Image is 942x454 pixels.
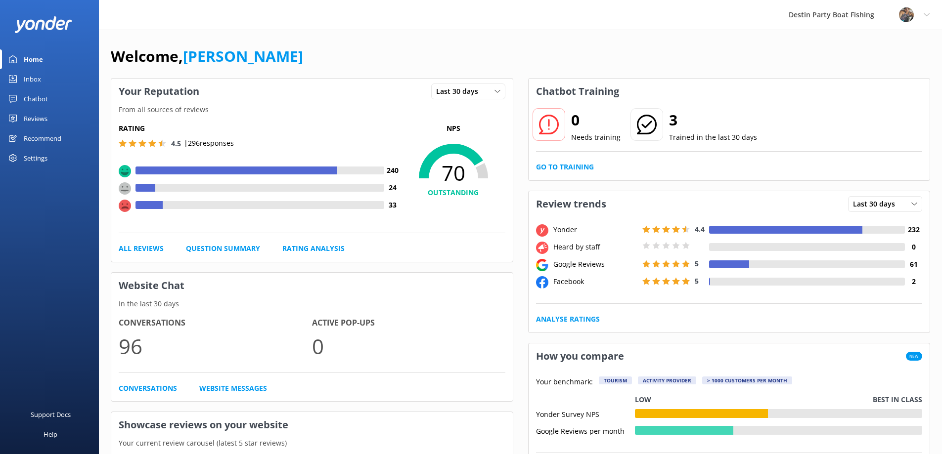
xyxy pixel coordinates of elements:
h4: 240 [384,165,402,176]
p: Low [635,394,651,405]
span: 5 [695,259,699,268]
div: Tourism [599,376,632,384]
h5: Rating [119,123,402,134]
h4: OUTSTANDING [402,187,505,198]
p: Your current review carousel (latest 5 star reviews) [111,438,513,449]
div: Heard by staff [551,242,640,252]
a: Go to Training [536,162,594,172]
h4: 61 [905,259,922,270]
h4: Active Pop-ups [312,317,505,330]
h3: Chatbot Training [529,79,627,104]
div: Inbox [24,69,41,89]
p: In the last 30 days [111,298,513,309]
div: Yonder [551,224,640,235]
h3: How you compare [529,343,631,369]
p: Trained in the last 30 days [669,132,757,143]
span: New [906,352,922,361]
div: Activity Provider [638,376,696,384]
h4: 0 [905,242,922,252]
div: Help [44,424,57,444]
p: From all sources of reviews [111,104,513,115]
div: Facebook [551,276,640,287]
a: Analyse Ratings [536,314,600,325]
a: Rating Analysis [282,243,345,254]
p: | 296 responses [184,138,234,149]
h3: Your Reputation [111,79,207,104]
h3: Review trends [529,191,614,217]
span: 4.5 [171,139,181,148]
h1: Welcome, [111,44,303,68]
p: NPS [402,123,505,134]
h4: 24 [384,182,402,193]
h4: 33 [384,200,402,210]
span: 70 [402,161,505,185]
p: Your benchmark: [536,376,593,388]
div: Home [24,49,43,69]
h3: Showcase reviews on your website [111,412,513,438]
h2: 3 [669,108,757,132]
a: All Reviews [119,243,164,254]
h4: 2 [905,276,922,287]
div: > 1000 customers per month [702,376,792,384]
a: [PERSON_NAME] [183,46,303,66]
div: Chatbot [24,89,48,109]
div: Yonder Survey NPS [536,409,635,418]
div: Settings [24,148,47,168]
span: 4.4 [695,224,705,234]
a: Website Messages [199,383,267,394]
div: Google Reviews [551,259,640,270]
img: 250-1666038197.jpg [899,7,914,22]
h4: 232 [905,224,922,235]
div: Google Reviews per month [536,426,635,435]
p: Best in class [873,394,922,405]
h3: Website Chat [111,273,513,298]
a: Conversations [119,383,177,394]
p: 96 [119,330,312,363]
div: Recommend [24,128,61,148]
a: Question Summary [186,243,260,254]
span: 5 [695,276,699,286]
p: Needs training [571,132,621,143]
div: Support Docs [31,405,71,424]
img: yonder-white-logo.png [15,16,72,33]
span: Last 30 days [853,199,901,209]
h2: 0 [571,108,621,132]
h4: Conversations [119,317,312,330]
p: 0 [312,330,505,363]
div: Reviews [24,109,47,128]
span: Last 30 days [436,86,484,97]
